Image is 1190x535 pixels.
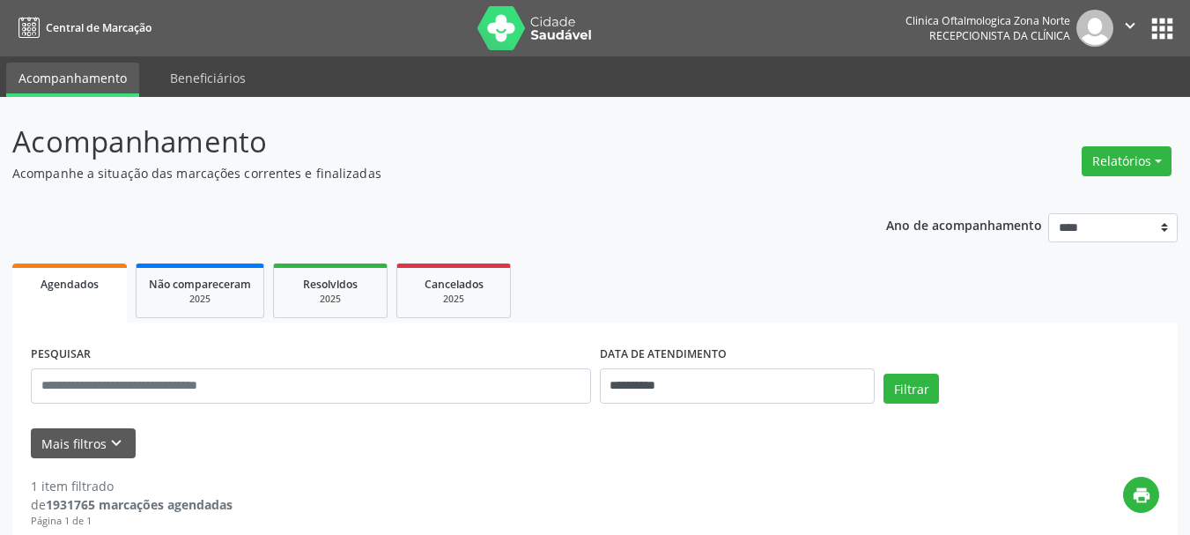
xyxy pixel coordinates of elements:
div: Clinica Oftalmologica Zona Norte [905,13,1070,28]
img: img [1076,10,1113,47]
span: Recepcionista da clínica [929,28,1070,43]
button: Mais filtroskeyboard_arrow_down [31,428,136,459]
div: 2025 [149,293,251,306]
div: 2025 [286,293,374,306]
span: Agendados [41,277,99,292]
i:  [1120,16,1140,35]
p: Acompanhe a situação das marcações correntes e finalizadas [12,164,828,182]
p: Ano de acompanhamento [886,213,1042,235]
a: Acompanhamento [6,63,139,97]
p: Acompanhamento [12,120,828,164]
a: Central de Marcação [12,13,152,42]
div: 2025 [410,293,498,306]
button: apps [1147,13,1178,44]
span: Cancelados [425,277,484,292]
span: Central de Marcação [46,20,152,35]
div: de [31,495,233,514]
span: Resolvidos [303,277,358,292]
div: Página 1 de 1 [31,514,233,529]
label: PESQUISAR [31,341,91,368]
label: DATA DE ATENDIMENTO [600,341,727,368]
button: print [1123,477,1159,513]
button: Relatórios [1082,146,1172,176]
i: print [1132,486,1151,505]
button: Filtrar [883,374,939,404]
div: 1 item filtrado [31,477,233,495]
span: Não compareceram [149,277,251,292]
a: Beneficiários [158,63,258,93]
i: keyboard_arrow_down [107,434,126,453]
button:  [1113,10,1147,47]
strong: 1931765 marcações agendadas [46,496,233,513]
